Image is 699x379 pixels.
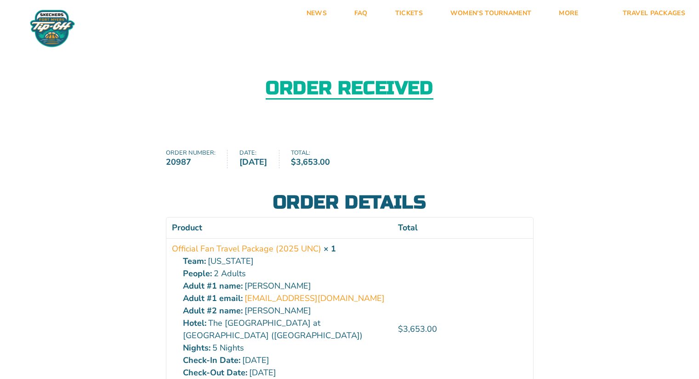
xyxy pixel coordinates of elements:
[183,255,206,268] strong: Team:
[183,305,387,317] p: [PERSON_NAME]
[398,323,403,334] span: $
[324,243,336,254] strong: × 1
[183,317,387,342] p: The [GEOGRAPHIC_DATA] at [GEOGRAPHIC_DATA] ([GEOGRAPHIC_DATA])
[183,305,243,317] strong: Adult #2 name:
[183,268,387,280] p: 2 Adults
[183,280,387,292] p: [PERSON_NAME]
[291,156,330,167] bdi: 3,653.00
[28,9,77,48] img: Fort Myers Tip-Off
[166,217,392,238] th: Product
[183,317,206,329] strong: Hotel:
[183,367,247,379] strong: Check-Out Date:
[172,243,321,255] a: Official Fan Travel Package (2025 UNC)
[183,292,243,305] strong: Adult #1 email:
[183,367,387,379] p: [DATE]
[166,150,228,168] li: Order number:
[166,193,534,212] h2: Order details
[244,292,385,305] a: [EMAIL_ADDRESS][DOMAIN_NAME]
[183,354,240,367] strong: Check-In Date:
[291,150,342,168] li: Total:
[291,156,296,167] span: $
[183,255,387,268] p: [US_STATE]
[239,156,267,168] strong: [DATE]
[183,354,387,367] p: [DATE]
[398,323,437,334] bdi: 3,653.00
[183,280,243,292] strong: Adult #1 name:
[183,342,387,354] p: 5 Nights
[266,79,433,100] h2: Order received
[239,150,279,168] li: Date:
[183,268,212,280] strong: People:
[183,342,210,354] strong: Nights:
[392,217,533,238] th: Total
[166,156,216,168] strong: 20987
